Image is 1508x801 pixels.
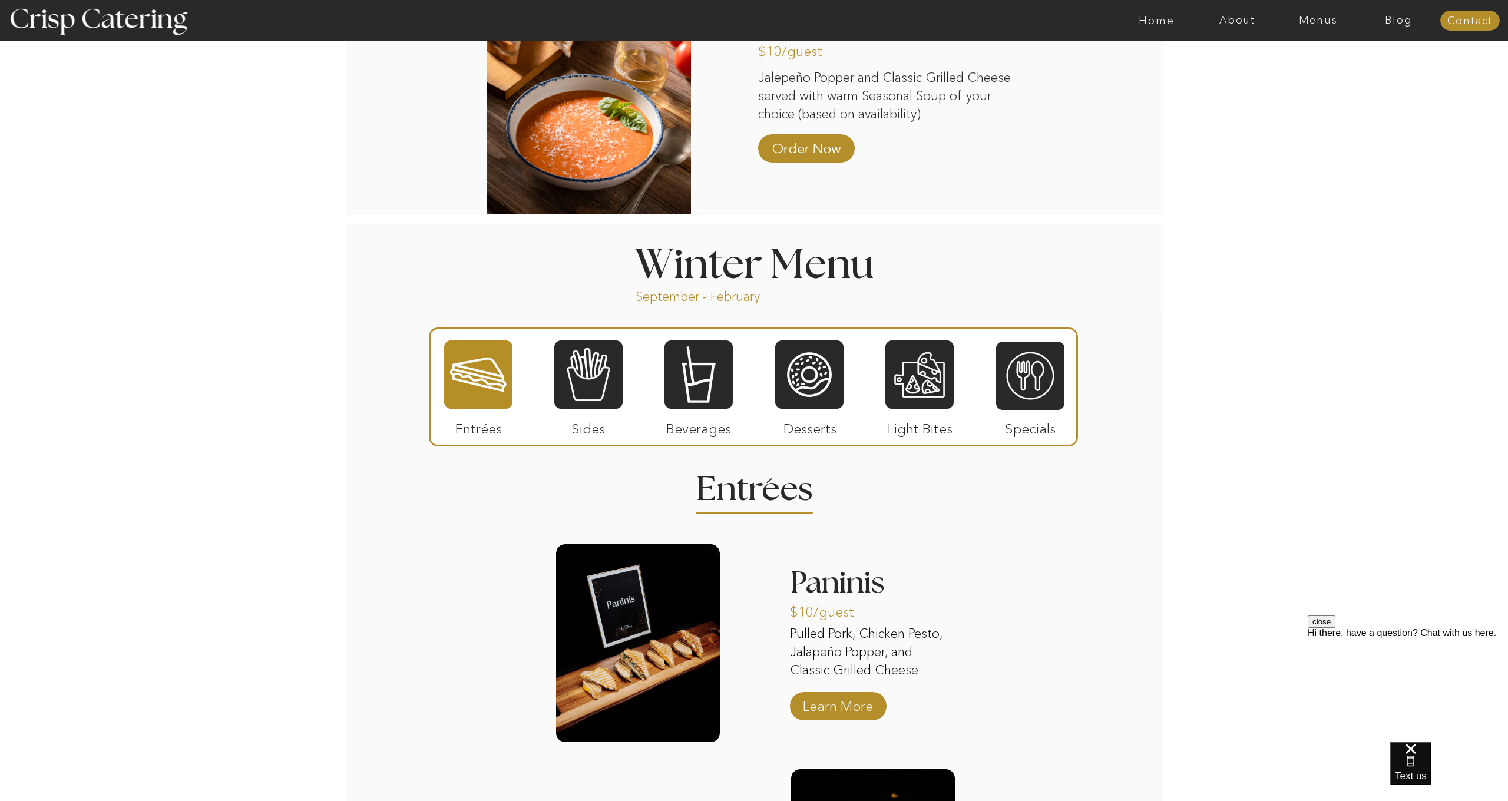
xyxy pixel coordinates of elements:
[1278,15,1358,27] a: Menus
[590,245,918,280] h1: Winter Menu
[790,592,868,626] p: $10/guest
[1197,15,1278,27] a: About
[1390,742,1508,801] iframe: podium webchat widget bubble
[1358,15,1439,27] a: Blog
[991,409,1069,443] p: Specials
[696,473,812,496] h2: Entrees
[659,409,738,443] p: Beverages
[439,409,518,443] p: Entrées
[790,568,954,605] h3: Paninis
[1116,15,1197,27] a: Home
[1440,15,1500,27] a: Contact
[799,686,877,720] a: Learn More
[758,31,836,65] p: $10/guest
[758,69,1011,122] p: Jalepeño Popper and Classic Grilled Cheese served with warm Seasonal Soup of your choice (based o...
[770,409,849,443] p: Desserts
[636,288,798,302] p: September - February
[790,625,954,681] p: Pulled Pork, Chicken Pesto, Jalapeño Popper, and Classic Grilled Cheese
[767,128,845,163] a: Order Now
[1308,615,1508,757] iframe: podium webchat widget prompt
[549,409,627,443] p: Sides
[881,409,959,443] p: Light Bites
